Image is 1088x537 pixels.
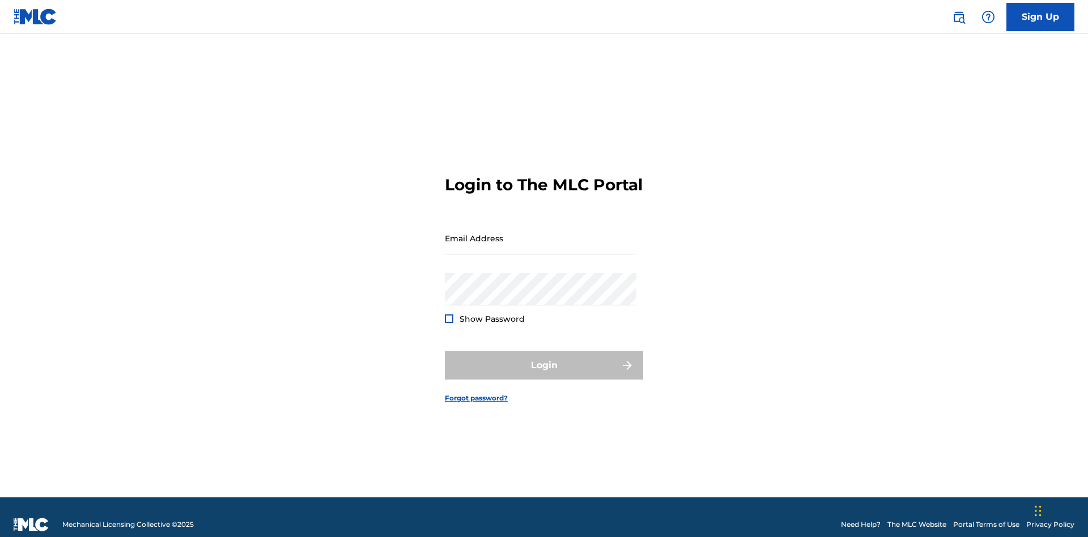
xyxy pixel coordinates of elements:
[953,519,1019,530] a: Portal Terms of Use
[981,10,995,24] img: help
[887,519,946,530] a: The MLC Website
[445,175,643,195] h3: Login to The MLC Portal
[14,8,57,25] img: MLC Logo
[460,314,525,324] span: Show Password
[445,393,508,403] a: Forgot password?
[952,10,966,24] img: search
[1031,483,1088,537] iframe: Chat Widget
[14,518,49,531] img: logo
[977,6,1000,28] div: Help
[62,519,194,530] span: Mechanical Licensing Collective © 2025
[1026,519,1074,530] a: Privacy Policy
[1006,3,1074,31] a: Sign Up
[841,519,881,530] a: Need Help?
[1035,494,1042,528] div: Drag
[947,6,970,28] a: Public Search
